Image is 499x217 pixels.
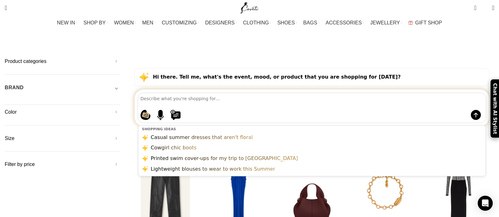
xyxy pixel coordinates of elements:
span: 0 [482,6,487,11]
span: ACCESSORIES [326,20,362,26]
a: JEWELLERY [370,17,402,29]
span: GIFT SHOP [415,20,442,26]
a: CLOTHING [243,17,271,29]
h2: What other customers are viewing right now [130,136,494,143]
a: DESIGNERS [205,17,237,29]
span: BAGS [303,20,317,26]
div: Open Intercom Messenger [478,196,493,211]
a: Search [2,2,10,14]
a: WOMEN [114,17,136,29]
span: JEWELLERY [370,20,400,26]
span: SHOES [277,20,295,26]
div: Main navigation [2,17,497,29]
span: SHOP BY [84,20,106,26]
span: DESIGNERS [205,20,235,26]
div: Toggle filter [5,84,120,95]
h5: Size [5,135,120,142]
span: NEW IN [57,20,75,26]
span: CUSTOMIZING [162,20,197,26]
span: MEN [142,20,154,26]
h5: BRAND [5,84,24,91]
div: My Wishlist [481,2,487,14]
a: MEN [142,17,155,29]
a: ACCESSORIES [326,17,364,29]
h5: Color [5,109,120,116]
span: CLOTHING [243,20,269,26]
a: SHOES [277,17,297,29]
a: GIFT SHOP [408,17,442,29]
a: 0 [471,2,479,14]
img: GiftBag [408,21,413,25]
span: WOMEN [114,20,134,26]
a: CUSTOMIZING [162,17,199,29]
a: Site logo [239,5,260,10]
span: 0 [475,3,479,8]
a: SHOP BY [84,17,108,29]
h5: Filter by price [5,161,120,168]
a: NEW IN [57,17,77,29]
h1: Search results: “women Loafers” [150,23,349,39]
a: BAGS [303,17,319,29]
h5: Product categories [5,58,120,65]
